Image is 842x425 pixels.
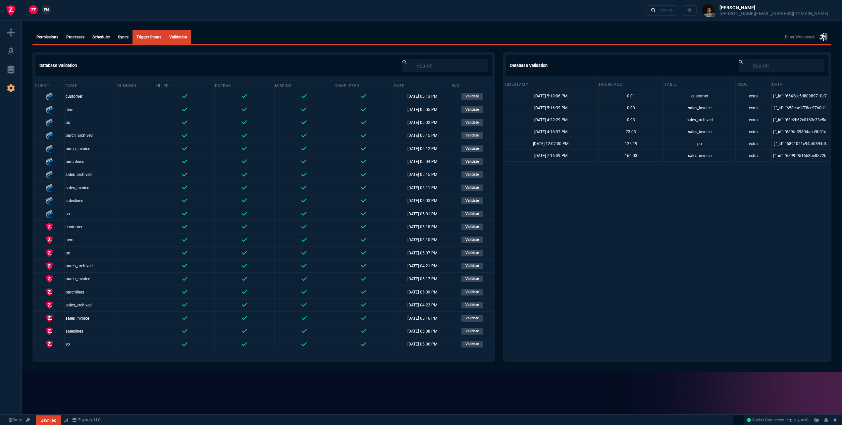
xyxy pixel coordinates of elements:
td: [DATE] 05:03 PM [394,194,451,207]
a: Validate [461,132,483,139]
th: Date [394,80,451,90]
td: 166.03 [598,150,664,162]
a: Validate [461,211,483,217]
h5: Database Validation [510,62,548,69]
td: [DATE] 5:16:39 PM [503,102,598,114]
td: { "_id": "6899f951653be8572b... [771,150,831,162]
td: 0.93 [598,114,664,126]
a: Validate [461,302,483,308]
td: { "_id": "6542cc5d80989710c7... [771,90,831,102]
td: customer [64,90,117,103]
td: [DATE] 05:09 PM [394,286,451,298]
a: Validate [461,315,483,322]
span: Socket Connected (erp-zayntek) [747,418,809,422]
th: Completed [334,80,394,90]
td: extra [736,126,771,138]
td: sales_invoice [664,102,736,114]
td: sales_archived [64,299,117,312]
td: purch_archived [64,129,117,142]
td: sales_invoice [64,312,117,325]
td: purch_archived [64,259,117,272]
td: po [64,246,117,259]
th: Hours Ago [598,79,664,90]
td: { "_id": "689fa39804acb9b01d... [771,126,831,138]
td: so [64,207,117,220]
td: { "_id": "6891021c94a5f894df... [771,138,831,150]
th: Table [664,79,736,90]
td: customer [664,90,736,102]
a: Scheduler [88,30,114,44]
td: [DATE] 05:06 PM [394,338,451,351]
a: Trigger Status [132,30,165,44]
th: Extras [215,80,274,90]
a: API TOKEN [24,417,32,423]
a: Validate [461,328,483,335]
a: Validate [461,171,483,178]
a: Validate [461,341,483,347]
a: Validate [461,263,483,269]
td: sales_archived [64,168,117,181]
td: [DATE] 05:16 PM [394,312,451,325]
a: Validate [461,197,483,204]
td: extra [736,90,771,102]
p: Enter Workbench [785,34,816,40]
input: Search [402,59,488,72]
th: Run [451,80,493,90]
a: Validate [461,93,483,100]
a: Validate [461,276,483,282]
a: syncs [114,30,132,44]
td: [DATE] 05:04 PM [394,155,451,168]
td: purchlines [64,286,117,298]
td: 0.01 [598,90,664,102]
th: Data [771,79,831,90]
td: sales_invoice [664,150,736,162]
a: Processes [62,30,88,44]
a: Global State [7,417,24,423]
td: [DATE] 05:13 PM [394,90,451,103]
th: Running [117,80,155,90]
td: customer [64,220,117,233]
td: purch_invoice [64,273,117,286]
a: Validate [461,106,483,113]
a: Validate [461,237,483,243]
th: Table [64,80,117,90]
td: saleslines [64,325,117,338]
td: [DATE] 05:18 PM [394,220,451,233]
td: extra [736,150,771,162]
td: [DATE] 05:11 PM [394,181,451,194]
td: [DATE] 05:01 PM [394,207,451,220]
a: Validate [461,119,483,126]
input: Search [739,59,824,72]
td: item [64,234,117,246]
td: po [664,138,736,150]
td: [DATE] 5:18:06 PM [503,90,598,102]
td: { "_id": "63e2b62c0163e33e5a... [771,114,831,126]
td: { "_id": "658cae1f78cc97b0d1... [771,102,831,114]
td: 0.03 [598,102,664,114]
td: [DATE] 7:16:39 PM [503,150,598,162]
a: fNk321XNaWf9EvoLAAF4 [747,417,809,423]
td: [DATE] 05:10 PM [394,234,451,246]
td: saleslines [64,194,117,207]
td: 73.03 [598,126,664,138]
div: Ctrl + K [659,8,673,13]
td: purchlines [64,155,117,168]
td: [DATE] 04:23 PM [394,299,451,312]
span: FN [44,7,49,13]
td: [DATE] 4:22:29 PM [503,114,598,126]
td: [DATE] 04:21 PM [394,259,451,272]
th: Issue [736,79,771,90]
td: [DATE] 05:12 PM [394,142,451,155]
th: Filled [155,80,215,90]
a: Validate [461,250,483,256]
td: extra [736,138,771,150]
td: [DATE] 4:16:37 PM [503,126,598,138]
a: Validation [165,30,191,44]
td: so [64,338,117,351]
th: Timestamp [503,79,598,90]
td: purch_invoice [64,142,117,155]
td: [DATE] 05:05 PM [394,103,451,116]
a: Validate [461,185,483,191]
td: [DATE] 12:07:00 PM [503,138,598,150]
td: po [64,116,117,129]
